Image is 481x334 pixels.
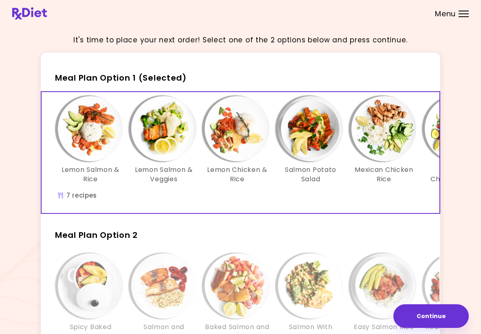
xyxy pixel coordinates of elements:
h3: Lemon Chicken & Rice [205,165,270,184]
span: Meal Plan Option 1 (Selected) [55,72,187,83]
div: Info - Lemon Salmon & Veggies - Meal Plan Option 1 (Selected) [127,96,201,184]
h3: Lemon Salmon & Veggies [131,165,196,184]
div: Info - Salmon Potato Salad - Meal Plan Option 1 (Selected) [274,96,347,184]
div: Info - Mexican Chicken Rice - Meal Plan Option 1 (Selected) [347,96,421,184]
img: RxDiet [12,7,47,20]
h3: Lemon Salmon & Rice [58,165,123,184]
p: It's time to place your next order! Select one of the 2 options below and press continue. [73,35,408,46]
span: Meal Plan Option 2 [55,229,138,241]
div: Info - Lemon Salmon & Rice - Meal Plan Option 1 (Selected) [54,96,127,184]
div: Info - Lemon Chicken & Rice - Meal Plan Option 1 (Selected) [201,96,274,184]
h3: Mexican Chicken Rice [351,165,417,184]
span: Menu [435,10,456,18]
button: Continue [393,304,469,328]
h3: Salmon Potato Salad [278,165,343,184]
